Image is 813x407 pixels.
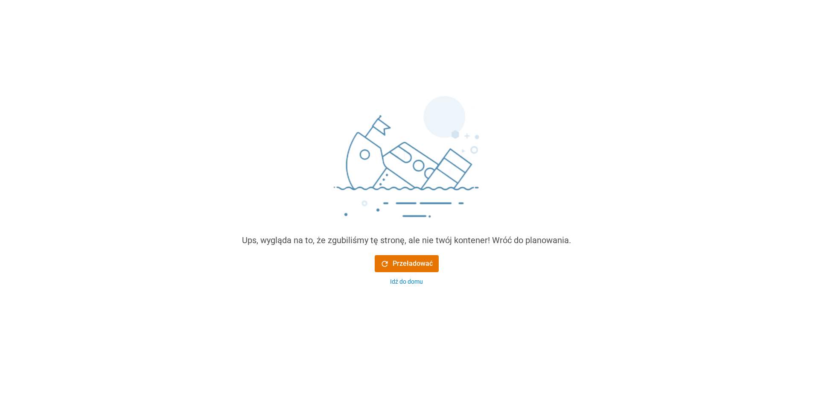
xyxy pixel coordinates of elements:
[393,259,433,269] font: Przeładować
[375,277,439,286] button: Idź do domu
[375,255,439,272] button: Przeładować
[390,277,423,286] div: Idź do domu
[242,234,571,247] div: Ups, wygląda na to, że zgubiliśmy tę stronę, ale nie twój kontener! Wróć do planowania.
[279,92,535,234] img: sinking_ship.png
